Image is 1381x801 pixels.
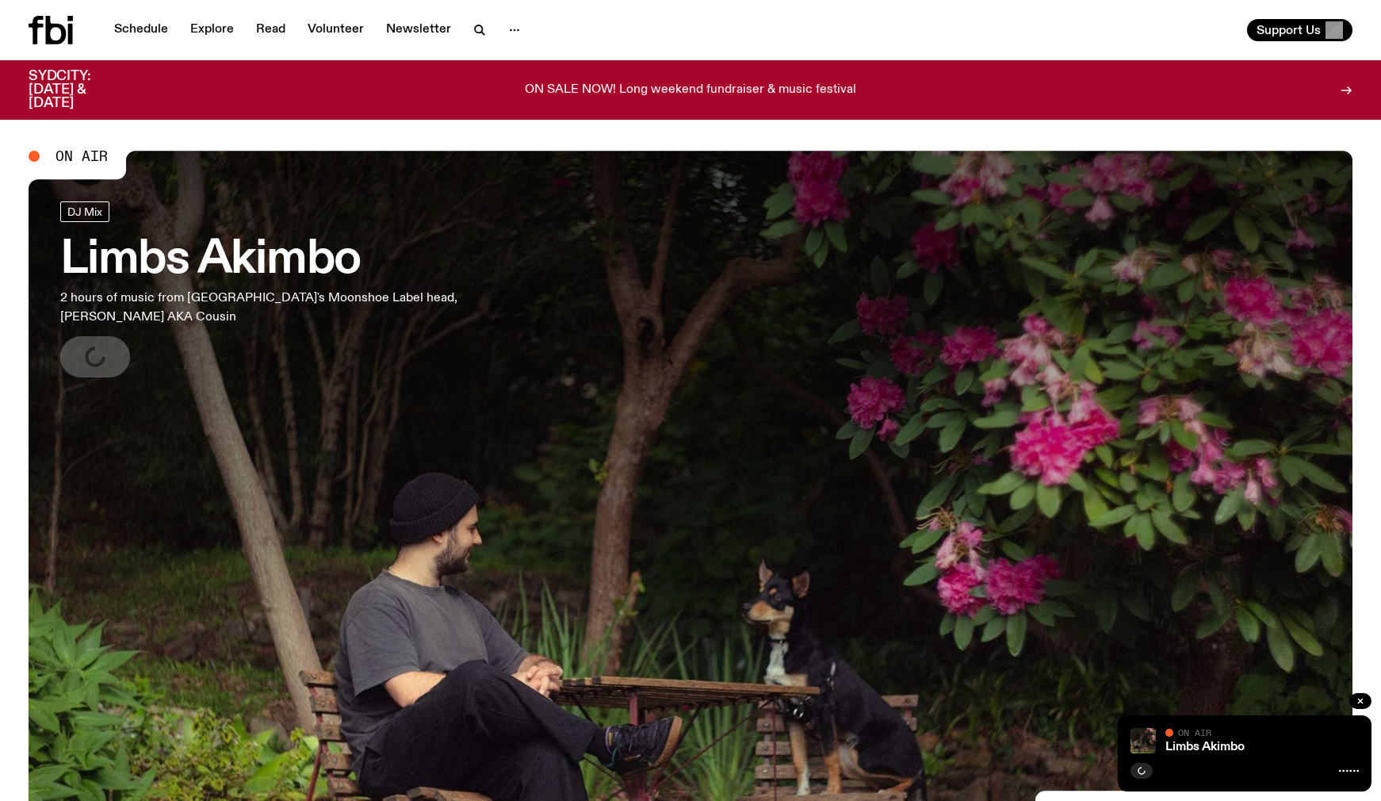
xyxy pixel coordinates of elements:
h3: SYDCITY: [DATE] & [DATE] [29,70,130,110]
span: Support Us [1257,23,1321,37]
h3: Limbs Akimbo [60,238,466,282]
a: Schedule [105,19,178,41]
span: On Air [1178,727,1211,738]
a: Volunteer [298,19,373,41]
a: Explore [181,19,243,41]
a: DJ Mix [60,201,109,222]
span: DJ Mix [67,205,102,217]
a: Limbs Akimbo [1165,741,1245,753]
p: 2 hours of music from [GEOGRAPHIC_DATA]'s Moonshoe Label head, [PERSON_NAME] AKA Cousin [60,289,466,327]
button: Support Us [1247,19,1352,41]
img: Jackson sits at an outdoor table, legs crossed and gazing at a black and brown dog also sitting a... [1130,728,1156,753]
a: Limbs Akimbo2 hours of music from [GEOGRAPHIC_DATA]'s Moonshoe Label head, [PERSON_NAME] AKA Cousin [60,201,466,378]
a: Newsletter [377,19,461,41]
p: ON SALE NOW! Long weekend fundraiser & music festival [525,83,856,98]
a: Read [247,19,295,41]
span: On Air [55,149,108,163]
